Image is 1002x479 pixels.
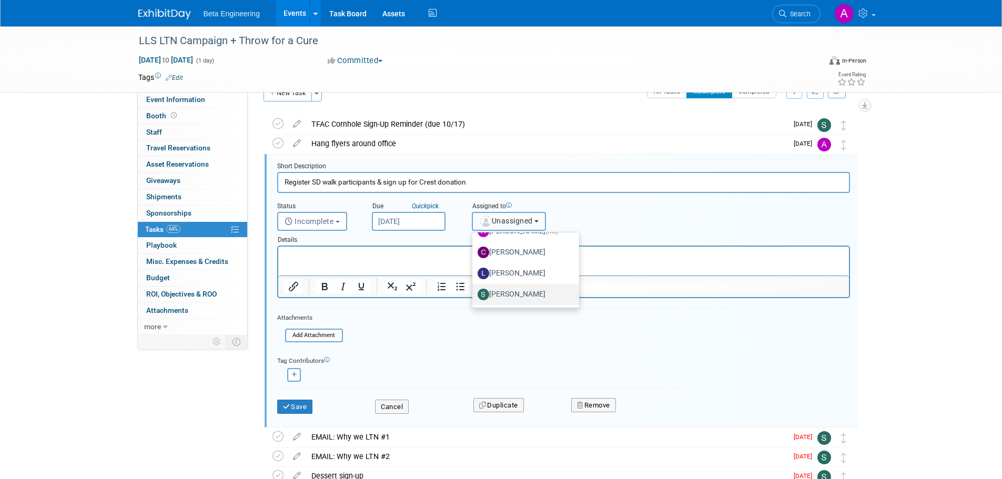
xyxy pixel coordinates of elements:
[306,447,787,465] div: EMAIL: Why we LTN #2
[138,287,247,302] a: ROI, Objectives & ROO
[138,140,247,156] a: Travel Reservations
[478,268,489,279] img: L.jpg
[146,306,188,314] span: Attachments
[226,335,247,349] td: Toggle Event Tabs
[794,453,817,460] span: [DATE]
[479,217,533,225] span: Unassigned
[375,400,409,414] button: Cancel
[372,212,446,231] input: Due Date
[478,286,569,303] label: [PERSON_NAME]
[478,244,569,261] label: [PERSON_NAME]
[817,431,831,445] img: Sara Dorsey
[138,72,183,83] td: Tags
[478,247,489,258] img: C.jpg
[138,157,247,172] a: Asset Reservations
[324,55,387,66] button: Committed
[472,212,546,231] button: Unassigned
[772,5,821,23] a: Search
[138,238,247,253] a: Playbook
[451,279,469,294] button: Bullet list
[138,222,247,238] a: Tasks64%
[146,128,162,136] span: Staff
[402,279,420,294] button: Superscript
[138,189,247,205] a: Shipments
[841,140,846,150] i: Move task
[138,55,194,65] span: [DATE] [DATE]
[146,290,217,298] span: ROI, Objectives & ROO
[478,265,569,282] label: [PERSON_NAME]
[288,452,306,461] a: edit
[794,433,817,441] span: [DATE]
[138,125,247,140] a: Staff
[841,453,846,463] i: Move task
[545,228,558,235] span: (me)
[288,139,306,148] a: edit
[372,202,456,212] div: Due
[144,322,161,331] span: more
[412,202,427,210] i: Quick
[135,32,805,50] div: LLS LTN Campaign + Throw for a Cure
[195,57,214,64] span: (1 day)
[146,209,191,217] span: Sponsorships
[837,72,866,77] div: Event Rating
[169,111,179,119] span: Booth not reserved yet
[478,289,489,300] img: S.jpg
[277,400,313,414] button: Save
[146,257,228,266] span: Misc. Expenses & Credits
[473,398,524,413] button: Duplicate
[288,432,306,442] a: edit
[146,144,210,152] span: Travel Reservations
[146,176,180,185] span: Giveaways
[288,119,306,129] a: edit
[264,85,312,101] button: New Task
[278,247,849,276] iframe: Rich Text Area
[208,335,226,349] td: Personalize Event Tab Strip
[138,173,247,189] a: Giveaways
[841,120,846,130] i: Move task
[138,254,247,270] a: Misc. Expenses & Credits
[841,433,846,443] i: Move task
[334,279,352,294] button: Italic
[829,56,840,65] img: Format-Inperson.png
[138,270,247,286] a: Budget
[146,95,205,104] span: Event Information
[146,241,177,249] span: Playbook
[138,206,247,221] a: Sponsorships
[138,92,247,108] a: Event Information
[834,4,854,24] img: Anne Mertens
[166,74,183,81] a: Edit
[277,231,850,246] div: Details
[277,212,347,231] button: Incomplete
[285,279,302,294] button: Insert/edit link
[146,111,179,120] span: Booth
[352,279,370,294] button: Underline
[433,279,451,294] button: Numbered list
[794,120,817,128] span: [DATE]
[571,398,616,413] button: Remove
[146,273,170,282] span: Budget
[138,319,247,335] a: more
[146,192,181,201] span: Shipments
[383,279,401,294] button: Subscript
[138,303,247,319] a: Attachments
[472,202,603,212] div: Assigned to
[758,55,867,70] div: Event Format
[306,115,787,133] div: TFAC Cornhole Sign-Up Reminder (due 10/17)
[786,10,811,18] span: Search
[794,140,817,147] span: [DATE]
[277,162,850,172] div: Short Description
[166,225,180,233] span: 64%
[277,172,850,192] input: Name of task or a short description
[146,160,209,168] span: Asset Reservations
[817,138,831,151] img: Anne Mertens
[277,354,850,365] div: Tag Contributors
[277,202,356,212] div: Status
[138,108,247,124] a: Booth
[306,135,787,152] div: Hang flyers around office
[817,451,831,464] img: Sara Dorsey
[410,202,441,210] a: Quickpick
[817,118,831,132] img: Sara Dorsey
[285,217,334,226] span: Incomplete
[145,225,180,233] span: Tasks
